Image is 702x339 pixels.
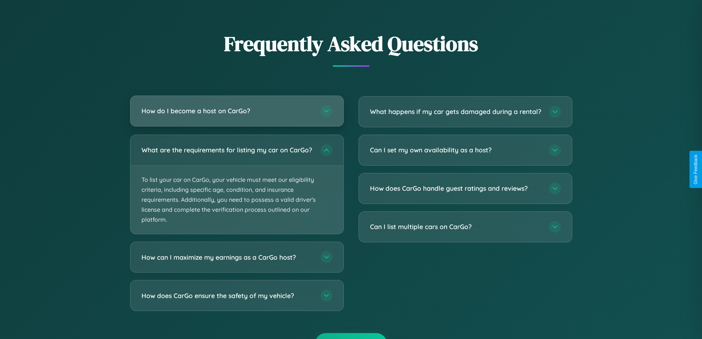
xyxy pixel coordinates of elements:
[370,145,542,155] h3: Can I set my own availability as a host?
[370,107,542,116] h3: What happens if my car gets damaged during a rental?
[693,155,698,184] div: Give Feedback
[142,291,313,300] h3: How does CarGo ensure the safety of my vehicle?
[130,30,572,58] h2: Frequently Asked Questions
[142,253,313,262] h3: How can I maximize my earnings as a CarGo host?
[130,166,343,234] p: To list your car on CarGo, your vehicle must meet our eligibility criteria, including specific ag...
[142,145,313,155] h3: What are the requirements for listing my car on CarGo?
[142,106,313,115] h3: How do I become a host on CarGo?
[370,184,542,193] h3: How does CarGo handle guest ratings and reviews?
[370,222,542,231] h3: Can I list multiple cars on CarGo?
